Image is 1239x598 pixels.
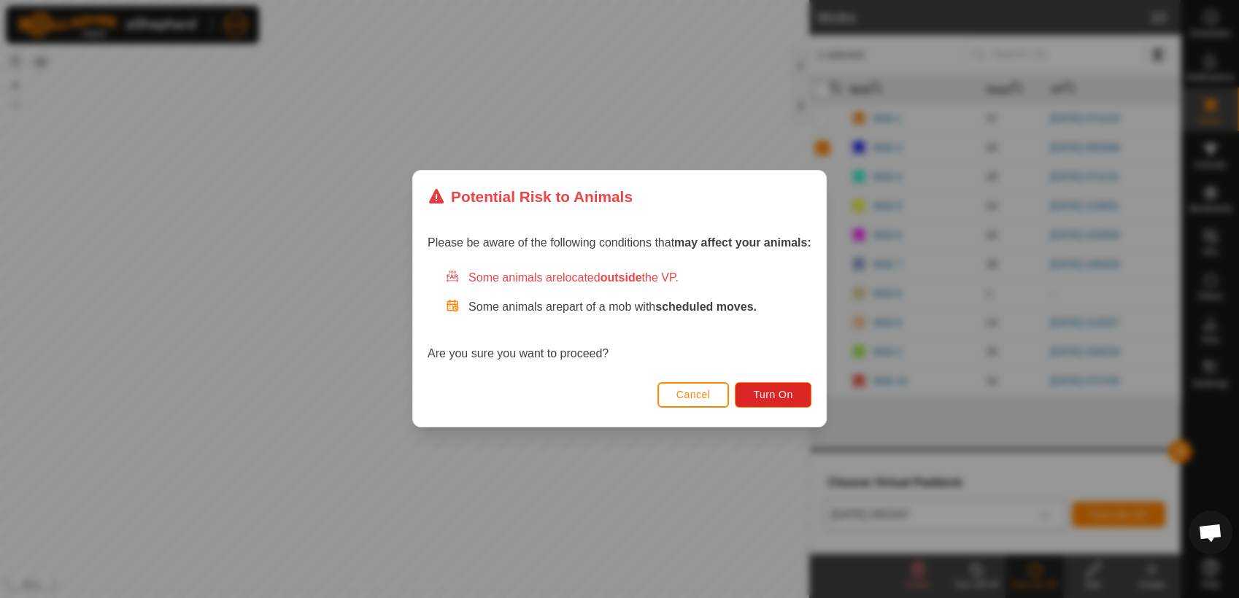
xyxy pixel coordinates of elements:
[657,382,730,408] button: Cancel
[563,272,679,284] span: located the VP.
[445,270,811,287] div: Some animals are
[1189,510,1232,554] div: Open chat
[655,301,757,314] strong: scheduled moves.
[468,299,811,317] p: Some animals are
[736,382,811,408] button: Turn On
[428,185,633,208] div: Potential Risk to Animals
[674,237,811,249] strong: may affect your animals:
[676,389,711,401] span: Cancel
[601,272,642,284] strong: outside
[563,301,757,314] span: part of a mob with
[428,270,811,363] div: Are you sure you want to proceed?
[754,389,793,401] span: Turn On
[428,237,811,249] span: Please be aware of the following conditions that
